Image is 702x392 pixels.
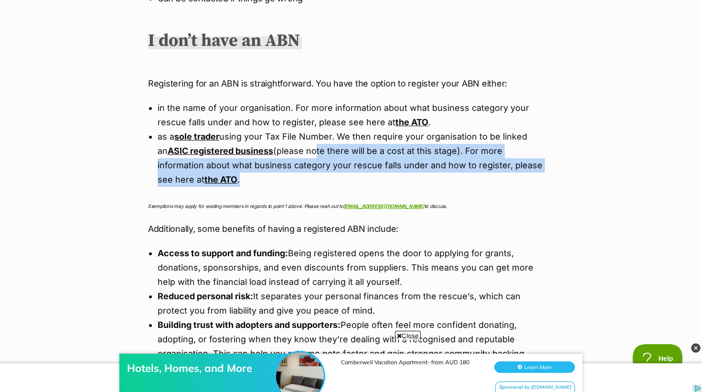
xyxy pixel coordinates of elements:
h2: I don’t have an ABN [148,31,302,52]
button: Learn More [494,27,575,38]
b: Building trust with adopters and supporters: [158,320,340,330]
b: Reduced personal risk: [158,291,253,301]
a: [EMAIL_ADDRESS][DOMAIN_NAME] [343,203,425,209]
li: People often feel more confident donating, adopting, or fostering when they know they’re dealing ... [158,318,544,361]
div: Sponsored by [DOMAIN_NAME] [495,47,575,59]
img: close_grey_3x.png [691,343,701,353]
div: Hotels, Homes, and More [127,27,280,40]
li: in the name of your organisation. For more information about what business category your rescue f... [158,101,544,130]
li: Being registered opens the door to applying for grants, donations, sponsorships, and even discoun... [158,246,544,289]
a: sole trader [174,131,219,142]
div: Camberwell Vacation Apartment- from AUD 180 [341,24,484,31]
b: Access to support and funding: [158,248,288,258]
li: It separates your personal finances from the rescue’s, which can protect you from liability and g... [158,289,544,318]
a: the ATO [395,117,428,127]
li: as a using your Tax File Number. We then require your organisation to be linked an (please note t... [158,130,544,187]
p: Registering for an ABN is straightforward. You have the option to register your ABN either: [148,77,554,90]
span: Close [395,331,421,340]
a: the ATO [204,174,237,185]
p: Additionally, some benefits of having a registered ABN include: [148,222,554,235]
em: Exemptions may apply for existing members in regards to point 1 above. Please reah out to to disc... [148,203,447,209]
img: Hotels, Homes, and More [276,18,324,65]
a: ASIC registered business [168,146,273,156]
